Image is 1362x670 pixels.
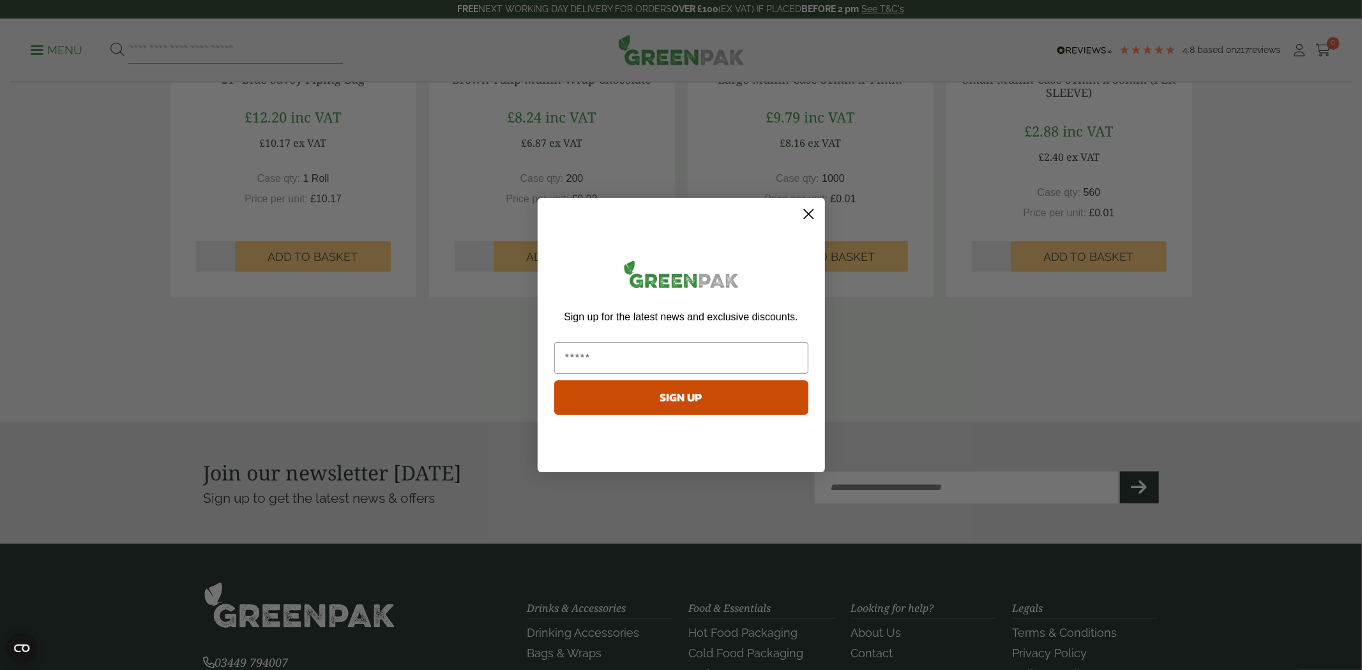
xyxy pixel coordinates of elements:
span: Sign up for the latest news and exclusive discounts. [564,311,798,322]
input: Email [554,342,808,374]
button: SIGN UP [554,380,808,415]
img: greenpak_logo [554,255,808,298]
button: Open CMP widget [6,633,37,664]
button: Close dialog [798,203,820,225]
